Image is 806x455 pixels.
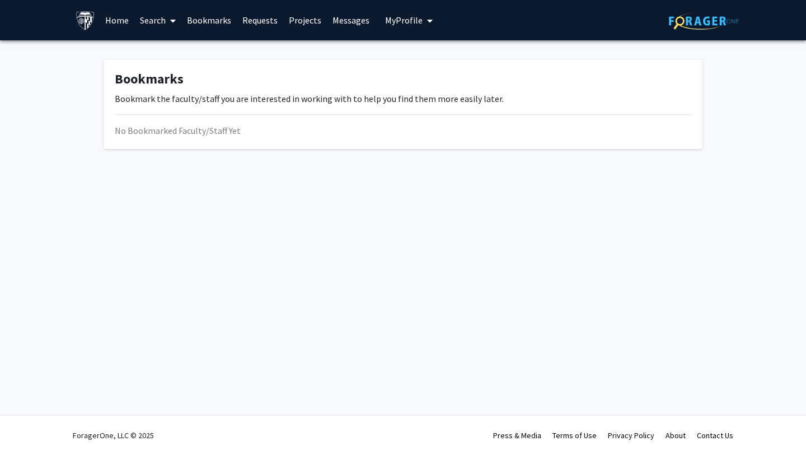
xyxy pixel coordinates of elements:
[181,1,237,40] a: Bookmarks
[669,12,739,30] img: ForagerOne Logo
[73,416,154,455] div: ForagerOne, LLC © 2025
[697,430,733,440] a: Contact Us
[493,430,541,440] a: Press & Media
[283,1,327,40] a: Projects
[100,1,134,40] a: Home
[76,11,95,30] img: Johns Hopkins University Logo
[327,1,375,40] a: Messages
[608,430,654,440] a: Privacy Policy
[237,1,283,40] a: Requests
[115,124,691,137] div: No Bookmarked Faculty/Staff Yet
[666,430,686,440] a: About
[552,430,597,440] a: Terms of Use
[134,1,181,40] a: Search
[385,15,423,26] span: My Profile
[115,92,691,105] p: Bookmark the faculty/staff you are interested in working with to help you find them more easily l...
[115,71,691,87] h1: Bookmarks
